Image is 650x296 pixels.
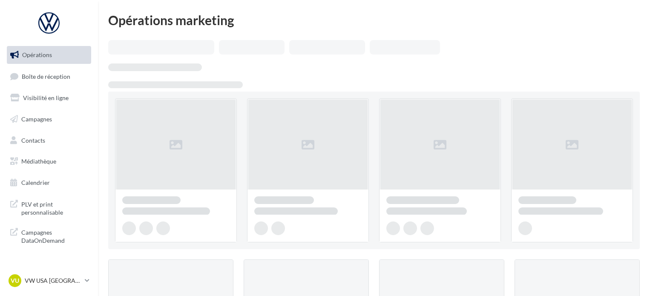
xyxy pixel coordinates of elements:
[5,110,93,128] a: Campagnes
[5,89,93,107] a: Visibilité en ligne
[21,179,50,186] span: Calendrier
[5,223,93,248] a: Campagnes DataOnDemand
[21,136,45,144] span: Contacts
[5,152,93,170] a: Médiathèque
[5,132,93,149] a: Contacts
[5,46,93,64] a: Opérations
[108,14,640,26] div: Opérations marketing
[21,198,88,217] span: PLV et print personnalisable
[7,273,91,289] a: VU VW USA [GEOGRAPHIC_DATA]
[11,276,19,285] span: VU
[25,276,81,285] p: VW USA [GEOGRAPHIC_DATA]
[21,227,88,245] span: Campagnes DataOnDemand
[5,67,93,86] a: Boîte de réception
[22,72,70,80] span: Boîte de réception
[21,158,56,165] span: Médiathèque
[21,115,52,123] span: Campagnes
[23,94,69,101] span: Visibilité en ligne
[5,174,93,192] a: Calendrier
[5,195,93,220] a: PLV et print personnalisable
[22,51,52,58] span: Opérations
